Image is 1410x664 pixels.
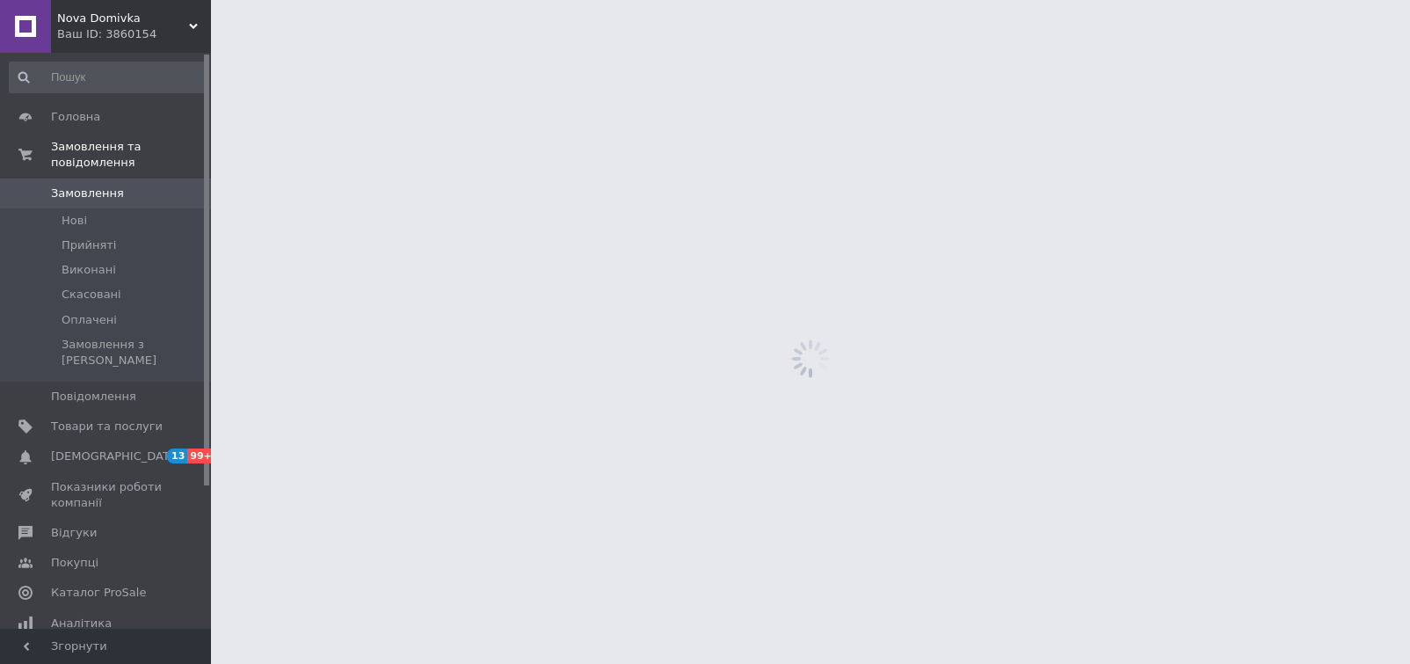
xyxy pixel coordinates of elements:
input: Пошук [9,62,207,93]
span: Каталог ProSale [51,585,146,601]
span: Оплачені [62,312,117,328]
span: Нові [62,213,87,229]
span: Прийняті [62,237,116,253]
span: Виконані [62,262,116,278]
span: Головна [51,109,100,125]
img: spinner_grey-bg-hcd09dd2d8f1a785e3413b09b97f8118e7.gif [787,335,834,383]
div: Ваш ID: 3860154 [57,26,211,42]
span: [DEMOGRAPHIC_DATA] [51,449,181,464]
span: Товари та послуги [51,419,163,434]
span: Nova Domivka [57,11,189,26]
span: Аналітика [51,616,112,631]
span: 13 [167,449,187,463]
span: Замовлення [51,186,124,201]
span: 99+ [187,449,216,463]
span: Показники роботи компанії [51,479,163,511]
span: Повідомлення [51,389,136,405]
span: Замовлення з [PERSON_NAME] [62,337,206,368]
span: Покупці [51,555,98,571]
span: Скасовані [62,287,121,303]
span: Замовлення та повідомлення [51,139,211,171]
span: Відгуки [51,525,97,541]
